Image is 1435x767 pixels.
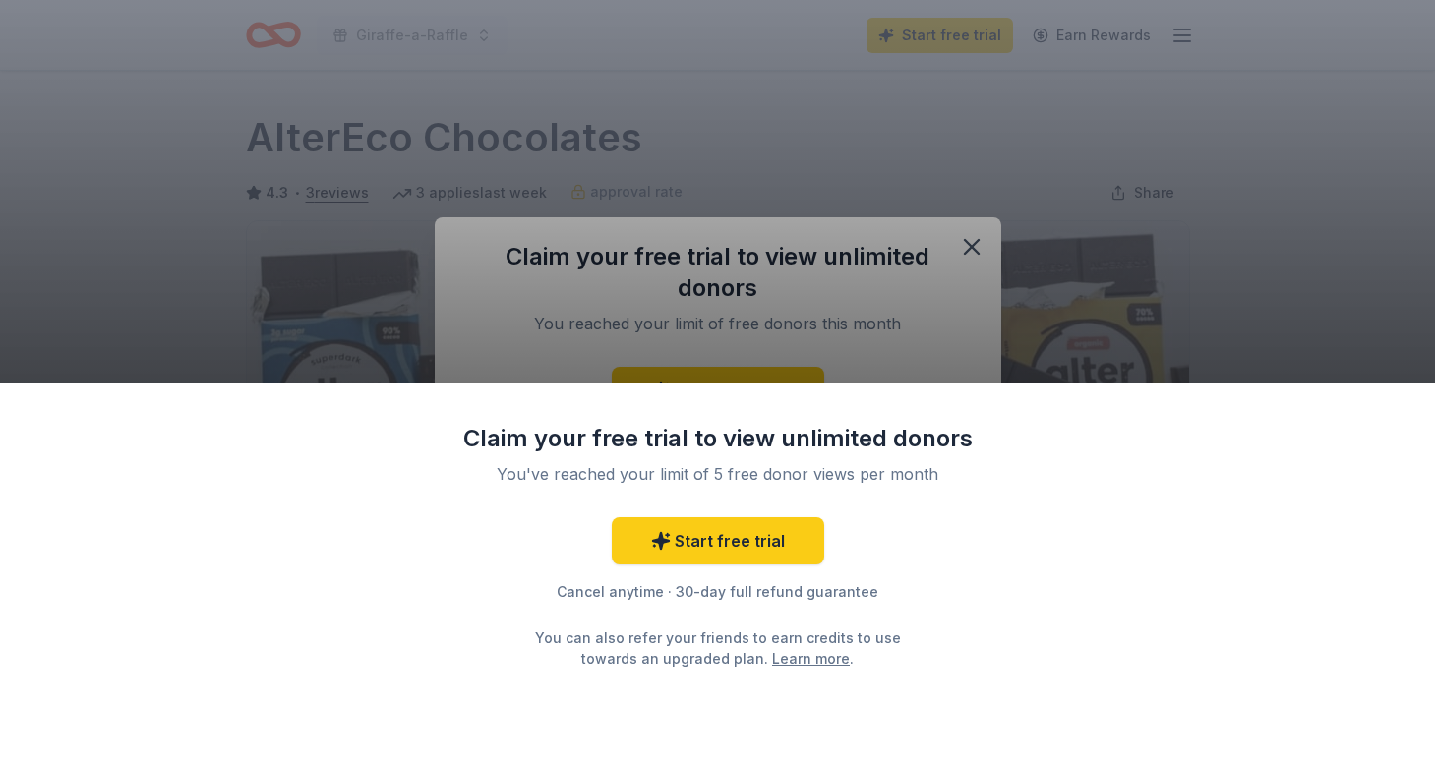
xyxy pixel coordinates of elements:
[772,648,850,669] a: Learn more
[517,627,919,669] div: You can also refer your friends to earn credits to use towards an upgraded plan. .
[462,423,974,454] div: Claim your free trial to view unlimited donors
[462,580,974,604] div: Cancel anytime · 30-day full refund guarantee
[612,517,824,564] a: Start free trial
[486,462,950,486] div: You've reached your limit of 5 free donor views per month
